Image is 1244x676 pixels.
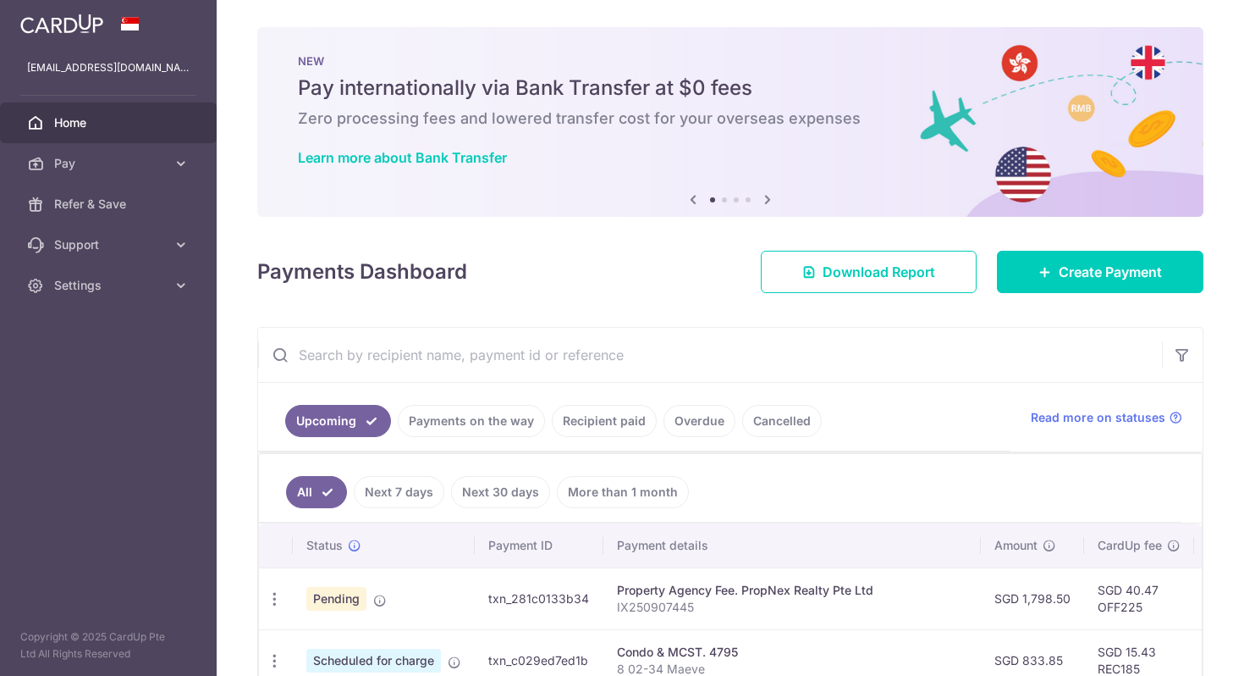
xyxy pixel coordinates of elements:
a: Payments on the way [398,405,545,437]
iframe: Opens a widget where you can find more information [1135,625,1227,668]
span: Home [54,114,166,131]
span: Support [54,236,166,253]
a: All [286,476,347,508]
span: Settings [54,277,166,294]
a: Download Report [761,251,977,293]
span: Scheduled for charge [306,649,441,673]
a: Next 30 days [451,476,550,508]
h4: Payments Dashboard [257,257,467,287]
span: Read more on statuses [1031,409,1165,426]
a: More than 1 month [557,476,689,508]
div: Condo & MCST. 4795 [617,644,967,661]
input: Search by recipient name, payment id or reference [258,328,1162,382]
a: Overdue [663,405,735,437]
p: [EMAIL_ADDRESS][DOMAIN_NAME] [27,59,190,76]
a: Create Payment [997,251,1203,293]
span: CardUp fee [1098,537,1162,554]
a: Read more on statuses [1031,409,1182,426]
th: Payment ID [475,524,603,568]
span: Status [306,537,343,554]
th: Payment details [603,524,981,568]
div: Property Agency Fee. PropNex Realty Pte Ltd [617,582,967,599]
a: Upcoming [285,405,391,437]
span: Amount [994,537,1038,554]
img: Bank transfer banner [257,27,1203,217]
img: CardUp [20,14,103,34]
span: Pending [306,587,366,611]
p: NEW [298,54,1163,68]
td: SGD 40.47 OFF225 [1084,568,1194,629]
h5: Pay internationally via Bank Transfer at $0 fees [298,75,1163,102]
a: Cancelled [742,405,822,437]
a: Recipient paid [552,405,657,437]
td: SGD 1,798.50 [981,568,1084,629]
span: Refer & Save [54,196,166,213]
span: Download Report [823,262,935,282]
p: IX250907445 [617,599,967,616]
span: Pay [54,155,166,172]
a: Next 7 days [354,476,444,508]
span: Create Payment [1059,262,1162,282]
td: txn_281c0133b34 [475,568,603,629]
h6: Zero processing fees and lowered transfer cost for your overseas expenses [298,108,1163,129]
a: Learn more about Bank Transfer [298,149,507,166]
